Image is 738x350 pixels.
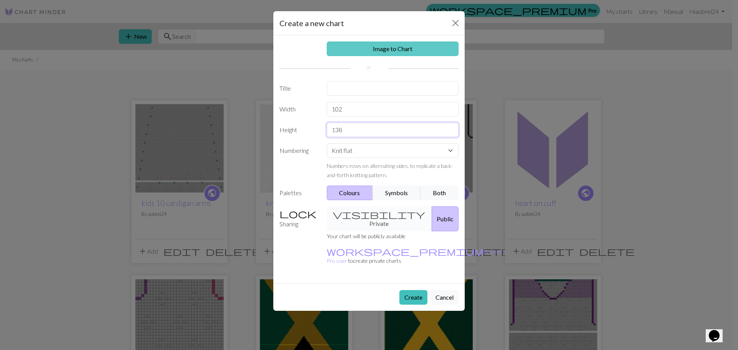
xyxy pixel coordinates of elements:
button: Cancel [430,290,459,305]
span: workspace_premium [327,246,484,257]
label: Sharing [275,206,322,231]
small: Numbers rows on alternating sides, to replicate a back-and-forth knitting pattern. [327,163,453,178]
small: Your chart will be publicly available [327,233,406,239]
button: Symbols [372,186,421,200]
label: Height [275,123,322,137]
button: Close [449,17,462,29]
button: Colours [327,186,373,200]
a: Image to Chart [327,41,459,56]
iframe: chat widget [706,319,730,342]
label: Title [275,81,322,96]
small: to create private charts [327,248,506,264]
label: Numbering [275,143,322,179]
button: Both [421,186,459,200]
button: Create [399,290,427,305]
button: Public [432,206,459,231]
a: Become a Pro user [327,248,506,264]
label: Width [275,102,322,116]
label: Palettes [275,186,322,200]
h5: Create a new chart [279,17,344,29]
